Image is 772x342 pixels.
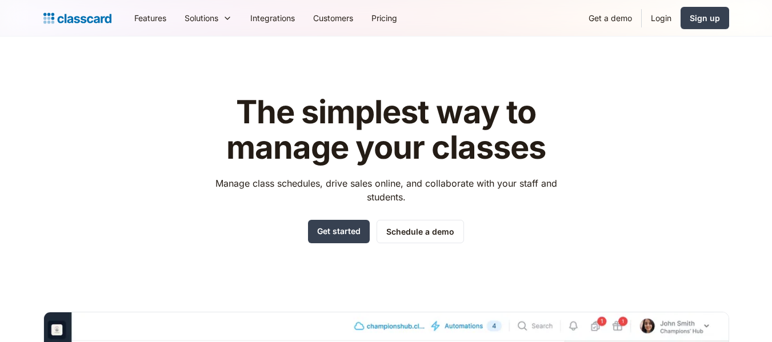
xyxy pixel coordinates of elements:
[362,5,406,31] a: Pricing
[681,7,729,29] a: Sign up
[690,12,720,24] div: Sign up
[43,10,111,26] a: Logo
[642,5,681,31] a: Login
[308,220,370,243] a: Get started
[125,5,175,31] a: Features
[377,220,464,243] a: Schedule a demo
[241,5,304,31] a: Integrations
[205,176,567,204] p: Manage class schedules, drive sales online, and collaborate with your staff and students.
[304,5,362,31] a: Customers
[205,95,567,165] h1: The simplest way to manage your classes
[579,5,641,31] a: Get a demo
[185,12,218,24] div: Solutions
